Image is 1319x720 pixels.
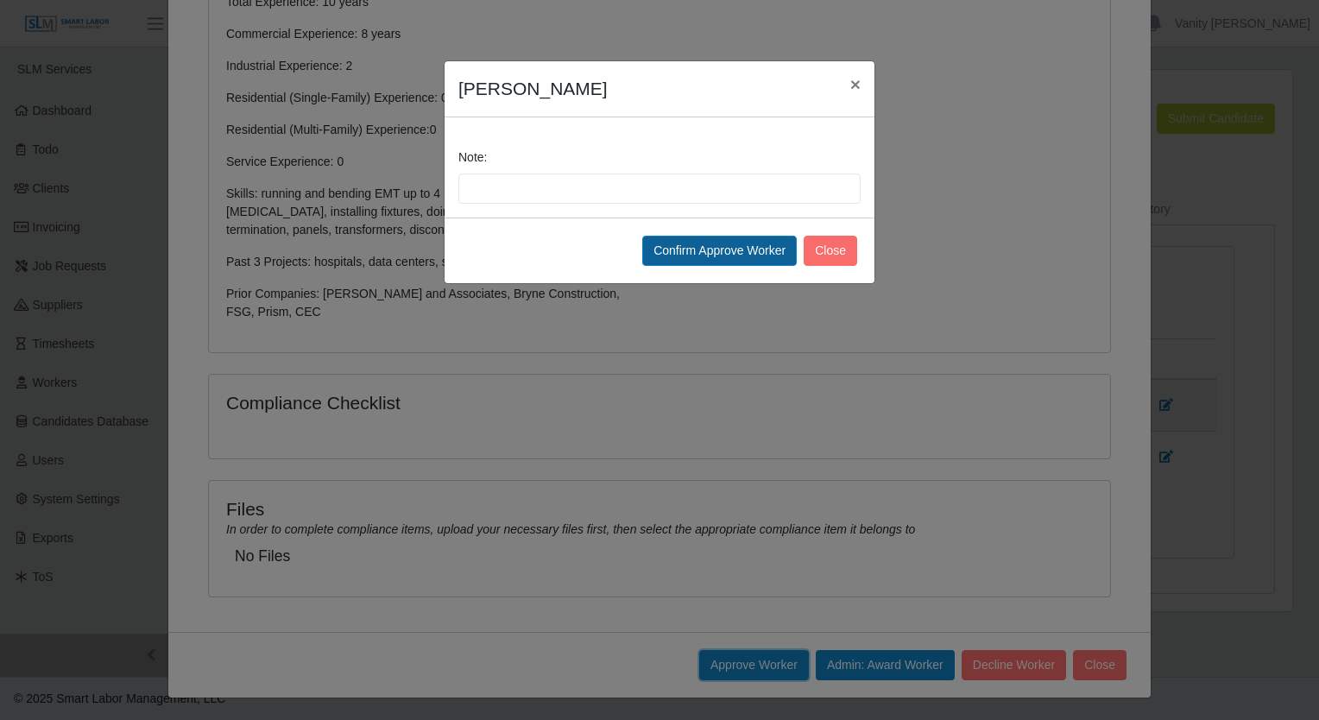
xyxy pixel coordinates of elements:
button: Close [804,236,857,266]
span: × [850,74,861,94]
h4: [PERSON_NAME] [458,75,608,103]
button: Close [836,61,874,107]
button: Confirm Approve Worker [642,236,797,266]
label: Note: [458,148,487,167]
